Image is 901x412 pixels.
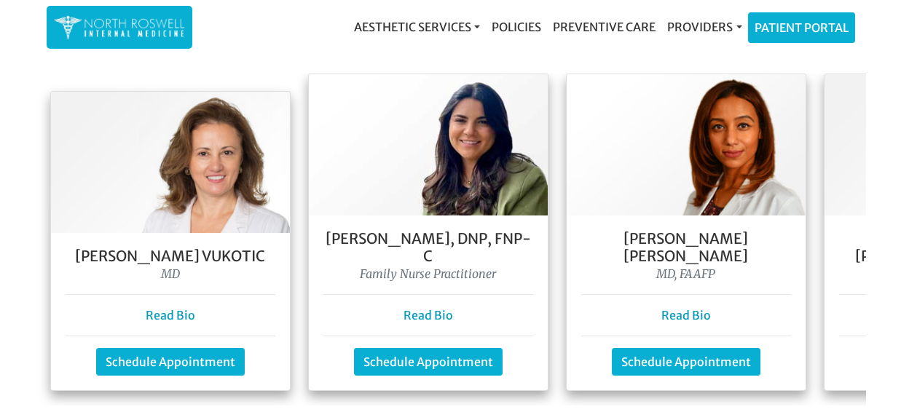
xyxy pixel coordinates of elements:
[66,247,275,265] h5: [PERSON_NAME] Vukotic
[581,230,791,265] h5: [PERSON_NAME] [PERSON_NAME]
[54,13,185,41] img: North Roswell Internal Medicine
[146,308,195,322] a: Read Bio
[360,266,496,281] i: Family Nurse Practitioner
[567,74,806,215] img: Dr. Farah Mubarak Ali MD, FAAFP
[404,308,453,322] a: Read Bio
[486,12,547,41] a: Policies
[612,348,760,376] a: Schedule Appointment
[96,348,245,376] a: Schedule Appointment
[348,12,486,41] a: Aesthetic Services
[323,230,533,265] h5: [PERSON_NAME], DNP, FNP- C
[661,308,711,322] a: Read Bio
[547,12,661,41] a: Preventive Care
[749,13,854,42] a: Patient Portal
[656,266,715,281] i: MD, FAAFP
[161,266,180,281] i: MD
[661,12,747,41] a: Providers
[51,92,290,233] img: Dr. Goga Vukotis
[354,348,503,376] a: Schedule Appointment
